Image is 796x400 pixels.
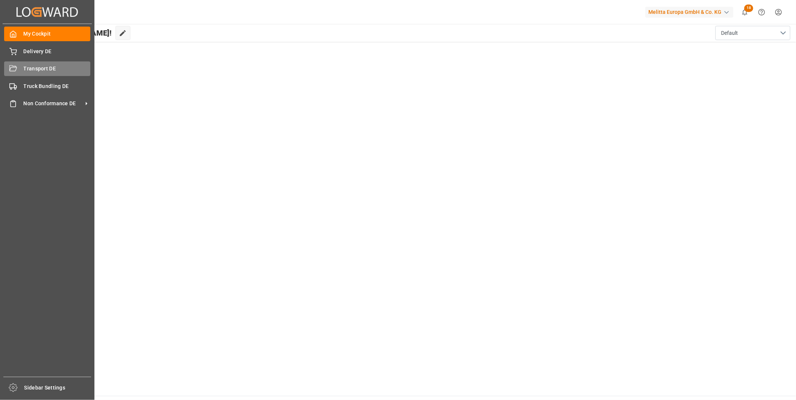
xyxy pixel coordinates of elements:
span: Sidebar Settings [24,384,91,392]
button: Help Center [753,4,770,21]
button: show 18 new notifications [736,4,753,21]
span: Default [721,29,738,37]
button: open menu [715,26,790,40]
button: Melitta Europa GmbH & Co. KG [645,5,736,19]
span: Truck Bundling DE [24,82,91,90]
a: Transport DE [4,61,90,76]
a: My Cockpit [4,27,90,41]
span: Transport DE [24,65,91,73]
span: 18 [744,4,753,12]
span: Non Conformance DE [24,100,83,107]
span: Delivery DE [24,48,91,55]
span: Hello [PERSON_NAME]! [31,26,112,40]
div: Melitta Europa GmbH & Co. KG [645,7,733,18]
a: Delivery DE [4,44,90,58]
span: My Cockpit [24,30,91,38]
a: Truck Bundling DE [4,79,90,93]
